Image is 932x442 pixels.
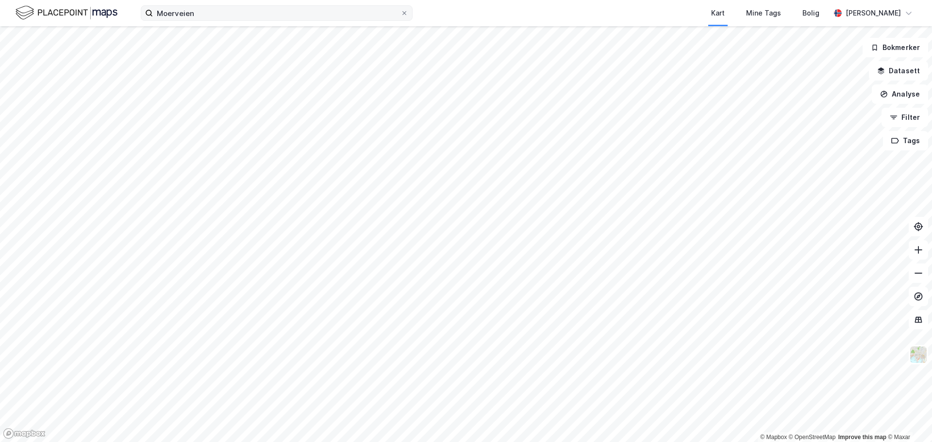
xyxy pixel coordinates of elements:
div: Kontrollprogram for chat [883,395,932,442]
input: Søk på adresse, matrikkel, gårdeiere, leietakere eller personer [153,6,400,20]
div: Kart [711,7,725,19]
button: Filter [882,108,928,127]
iframe: Chat Widget [883,395,932,442]
img: logo.f888ab2527a4732fd821a326f86c7f29.svg [16,4,117,21]
button: Tags [883,131,928,150]
div: [PERSON_NAME] [846,7,901,19]
a: Mapbox homepage [3,428,46,439]
img: Z [909,345,928,364]
button: Datasett [869,61,928,81]
a: OpenStreetMap [789,434,836,441]
div: Bolig [802,7,819,19]
button: Bokmerker [863,38,928,57]
a: Mapbox [760,434,787,441]
div: Mine Tags [746,7,781,19]
button: Analyse [872,84,928,104]
a: Improve this map [838,434,886,441]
